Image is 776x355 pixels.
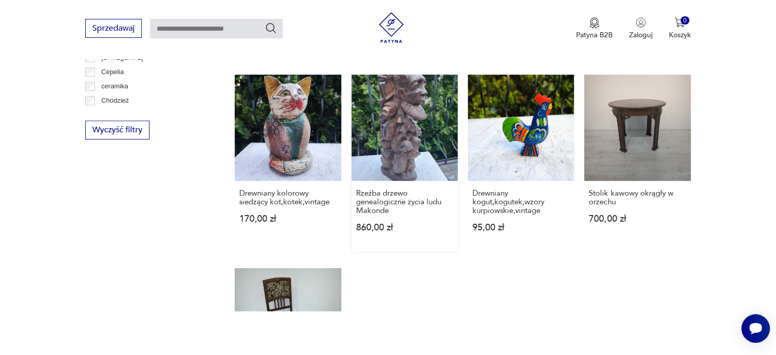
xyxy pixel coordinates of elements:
a: Rzeźba drzewo genealogiczne życia ludu MakondeRzeźba drzewo genealogiczne życia ludu Makonde860,0... [352,75,458,252]
p: 170,00 zł [239,215,336,223]
img: Patyna - sklep z meblami i dekoracjami vintage [376,12,407,43]
p: Ćmielów [102,109,127,121]
h3: Rzeźba drzewo genealogiczne życia ludu Makonde [356,189,453,215]
button: Zaloguj [629,17,653,40]
p: 860,00 zł [356,223,453,232]
iframe: Smartsupp widget button [741,314,770,343]
p: Cepelia [102,66,124,78]
p: Chodzież [102,95,129,106]
img: Ikonka użytkownika [636,17,646,28]
img: Ikona koszyka [674,17,685,28]
img: Ikona medalu [589,17,599,29]
p: ceramika [102,81,129,92]
p: Zaloguj [629,30,653,40]
a: Ikona medaluPatyna B2B [576,17,613,40]
button: Patyna B2B [576,17,613,40]
h3: Drewniany kogut,kogutek,wzory kurpiowskie,vintage [472,189,569,215]
a: Stolik kawowy okrągły w orzechuStolik kawowy okrągły w orzechu700,00 zł [584,75,690,252]
h3: Drewniany kolorowy siedzący kot,kotek,vintage [239,189,336,206]
a: Drewniany kogut,kogutek,wzory kurpiowskie,vintageDrewniany kogut,kogutek,wzory kurpiowskie,vintag... [468,75,574,252]
button: Szukaj [265,22,277,34]
a: Drewniany kolorowy siedzący kot,kotek,vintageDrewniany kolorowy siedzący kot,kotek,vintage170,00 zł [235,75,341,252]
button: Wyczyść filtry [85,121,149,139]
h3: Stolik kawowy okrągły w orzechu [589,189,686,206]
p: Koszyk [669,30,691,40]
a: Sprzedawaj [85,26,142,33]
div: 0 [681,16,689,25]
p: 700,00 zł [589,215,686,223]
p: 95,00 zł [472,223,569,232]
button: Sprzedawaj [85,19,142,38]
button: 0Koszyk [669,17,691,40]
p: Patyna B2B [576,30,613,40]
